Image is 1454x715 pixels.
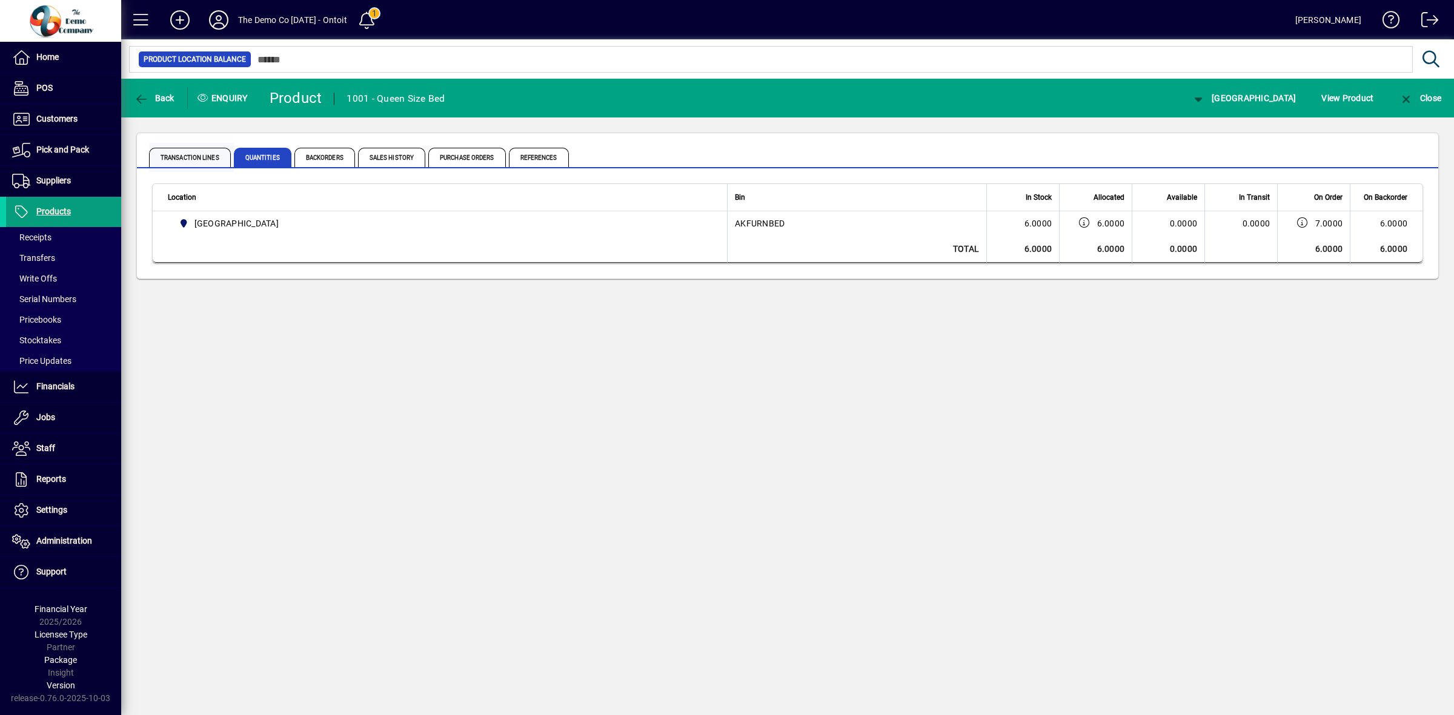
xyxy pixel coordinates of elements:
span: Sales History [358,148,425,167]
span: Available [1167,191,1197,204]
div: The Demo Co [DATE] - Ontoit [238,10,347,30]
span: Administration [36,536,92,545]
a: Logout [1412,2,1439,42]
span: Bin [735,191,745,204]
td: Total [727,236,986,263]
app-page-header-button: Close enquiry [1386,87,1454,109]
span: Transaction Lines [149,148,231,167]
a: Jobs [6,403,121,433]
a: Stocktakes [6,330,121,351]
a: Receipts [6,227,121,248]
span: Staff [36,443,55,453]
div: [PERSON_NAME] [1295,10,1361,30]
span: In Transit [1239,191,1270,204]
button: Profile [199,9,238,31]
td: 0.0000 [1132,211,1204,236]
app-page-header-button: Back [121,87,188,109]
span: Close [1399,93,1441,103]
span: Pick and Pack [36,145,89,154]
td: 6.0000 [1350,236,1422,263]
span: Write Offs [12,274,57,283]
span: Serial Numbers [12,294,76,304]
a: Pick and Pack [6,135,121,165]
span: Reports [36,474,66,484]
span: Version [47,680,75,690]
a: Administration [6,526,121,556]
button: View Product [1318,87,1376,109]
span: Quantities [234,148,291,167]
a: Pricebooks [6,309,121,330]
td: 6.0000 [1277,236,1350,263]
a: Write Offs [6,268,121,289]
span: Jobs [36,412,55,422]
span: View Product [1321,88,1373,108]
span: Price Updates [12,356,71,366]
span: Home [36,52,59,62]
a: Serial Numbers [6,289,121,309]
span: On Backorder [1364,191,1407,204]
a: Reports [6,464,121,495]
span: References [509,148,569,167]
span: Backorders [294,148,355,167]
td: 6.0000 [1059,236,1132,263]
span: Products [36,206,71,216]
span: Back [134,93,174,103]
a: Home [6,42,121,73]
button: Close [1396,87,1444,109]
a: Support [6,557,121,587]
span: Package [44,655,77,665]
span: 0.0000 [1243,219,1270,228]
a: Settings [6,495,121,526]
span: 6.0000 [1097,217,1125,229]
a: Suppliers [6,166,121,196]
span: Auckland [174,216,714,231]
span: Product Location Balance [144,53,246,65]
button: Add [161,9,199,31]
a: Transfers [6,248,121,268]
span: Receipts [12,232,51,242]
span: Purchase Orders [428,148,506,167]
span: [GEOGRAPHIC_DATA] [194,217,279,229]
div: Product [270,88,322,108]
app-page-header-button: Change Location [1178,87,1309,109]
td: 6.0000 [1350,211,1422,236]
span: Financial Year [35,604,87,614]
span: Licensee Type [35,630,87,639]
span: Location [168,191,196,204]
div: Enquiry [188,88,261,108]
a: Knowledge Base [1373,2,1400,42]
td: 0.0000 [1132,236,1204,263]
td: 6.0000 [986,236,1059,263]
span: Pricebooks [12,315,61,325]
span: POS [36,83,53,93]
span: 7.0000 [1315,217,1343,229]
button: [GEOGRAPHIC_DATA] [1188,87,1300,109]
a: Price Updates [6,351,121,371]
a: Financials [6,372,121,402]
button: Back [131,87,178,109]
span: Customers [36,114,78,124]
a: Staff [6,433,121,464]
span: Financials [36,381,75,391]
a: Customers [6,104,121,134]
span: In Stock [1026,191,1052,204]
span: Settings [36,505,67,515]
td: 6.0000 [986,211,1059,236]
span: Support [36,567,67,576]
span: Transfers [12,253,55,263]
span: On Order [1314,191,1343,204]
div: 1001 - Queen Size Bed [347,89,445,108]
span: Stocktakes [12,335,61,345]
span: [GEOGRAPHIC_DATA] [1191,93,1296,103]
a: POS [6,73,121,104]
span: Suppliers [36,176,71,185]
td: AKFURNBED [727,211,986,236]
span: Allocated [1094,191,1124,204]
